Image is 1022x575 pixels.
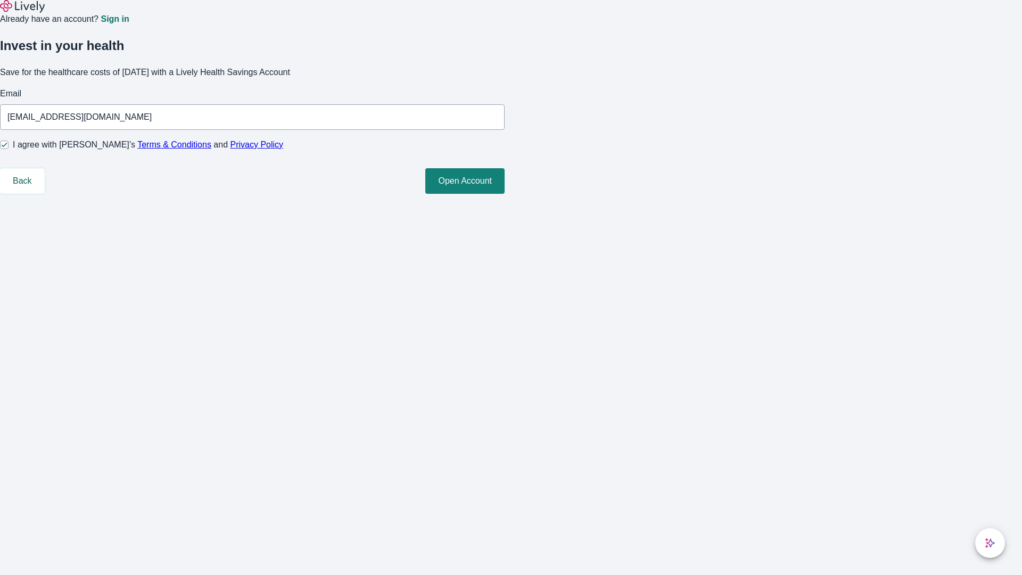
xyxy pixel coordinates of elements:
a: Sign in [101,15,129,23]
a: Privacy Policy [230,140,284,149]
svg: Lively AI Assistant [985,538,995,548]
span: I agree with [PERSON_NAME]’s and [13,138,283,151]
a: Terms & Conditions [137,140,211,149]
button: Open Account [425,168,505,194]
button: chat [975,528,1005,558]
